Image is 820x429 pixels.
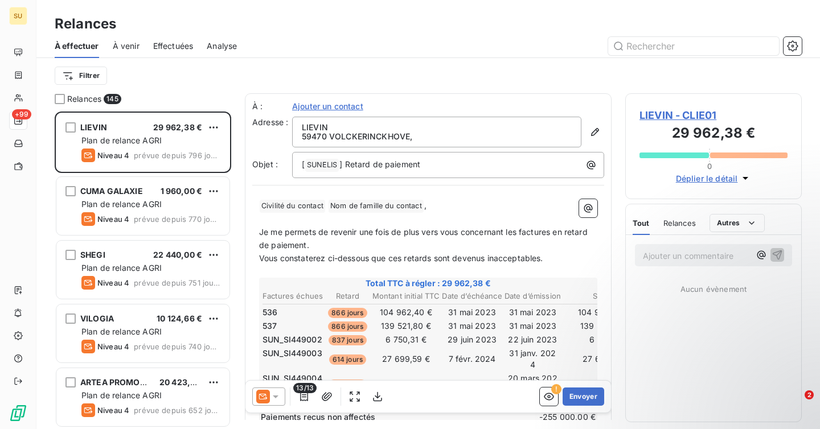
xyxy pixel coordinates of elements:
[80,250,105,259] span: SHEGI
[441,320,502,332] td: 31 mai 2023
[263,334,322,345] span: SUN_SI449002
[134,214,220,224] span: prévue depuis 770 jours
[328,308,367,318] span: 866 jours
[633,218,650,228] span: Tout
[504,306,561,319] td: 31 mai 2023
[263,320,277,332] span: 537
[263,348,322,359] span: SUN_SI449003
[781,390,809,418] iframe: Intercom live chat
[55,40,99,52] span: À effectuer
[329,335,367,345] span: 837 jours
[153,122,202,132] span: 29 962,38 €
[55,67,107,85] button: Filtrer
[563,387,604,406] button: Envoyer
[134,278,220,287] span: prévue depuis 751 jours
[302,123,572,132] p: LIEVIN
[12,109,31,119] span: +99
[563,306,631,319] td: 104 962,40 €
[55,112,231,429] div: grid
[81,135,162,145] span: Plan de relance AGRI
[302,159,305,169] span: [
[97,342,129,351] span: Niveau 4
[252,101,292,112] label: À :
[441,306,502,319] td: 31 mai 2023
[372,347,441,371] td: 27 699,59 €
[563,372,631,396] td: 6 028,28 €
[441,372,502,396] td: 27 mars 2024
[302,132,572,141] p: 59470 VOLCKERINCKHOVE ,
[608,37,779,55] input: Rechercher
[372,372,441,396] td: 6 028,28 €
[293,383,317,393] span: 13/13
[153,250,202,259] span: 22 440,00 €
[527,411,596,423] span: -255 000,00 €
[372,290,441,302] th: Montant initial TTC
[262,290,323,302] th: Factures échues
[207,40,237,52] span: Analyse
[104,94,121,104] span: 145
[81,263,162,273] span: Plan de relance AGRI
[97,214,129,224] span: Niveau 4
[80,377,160,387] span: ARTEA PROMOTION
[639,108,788,123] span: LIEVIN - CLIE01
[504,372,561,396] td: 20 mars 2024
[328,321,367,332] span: 866 jours
[663,218,696,228] span: Relances
[710,214,765,232] button: Autres
[97,406,129,415] span: Niveau 4
[680,284,747,294] span: Aucun évènement
[325,290,370,302] th: Retard
[81,199,162,209] span: Plan de relance AGRI
[134,342,220,351] span: prévue depuis 740 jours
[563,347,631,371] td: 27 699,59 €
[81,327,162,336] span: Plan de relance AGRI
[504,290,561,302] th: Date d’émission
[81,390,162,400] span: Plan de relance AGRI
[259,253,543,263] span: Vous constaterez ci-dessous que ces retards sont devenus inacceptables.
[263,307,277,318] span: 536
[805,390,814,399] span: 2
[339,159,420,169] span: ] Retard de paiement
[55,14,116,34] h3: Relances
[676,172,738,184] span: Déplier le détail
[67,93,101,105] span: Relances
[260,200,325,213] span: Civilité du contact
[504,347,561,371] td: 31 janv. 2024
[263,373,322,384] span: SUN_SI449004
[161,186,203,196] span: 1 960,00 €
[673,172,755,185] button: Déplier le détail
[97,151,129,160] span: Niveau 4
[563,290,631,302] th: Solde TTC
[80,122,107,132] span: LIEVIN
[80,313,114,323] span: VILOGIA
[159,377,208,387] span: 20 423,28 €
[504,333,561,346] td: 22 juin 2023
[372,333,441,346] td: 6 750,31 €
[329,354,366,365] span: 614 jours
[639,123,788,146] h3: 29 962,38 €
[424,200,427,210] span: ,
[372,320,441,332] td: 139 521,80 €
[441,333,502,346] td: 29 juin 2023
[592,319,820,398] iframe: Intercom notifications message
[252,117,288,127] span: Adresse :
[134,406,220,415] span: prévue depuis 652 jours
[441,347,502,371] td: 7 févr. 2024
[259,227,590,250] span: Je me permets de revenir une fois de plus vers vous concernant les factures en retard de paiement.
[134,151,220,160] span: prévue depuis 796 jours
[563,320,631,332] td: 139 521,80 €
[9,7,27,25] div: SU
[261,278,596,289] span: Total TTC à régler : 29 962,38 €
[707,162,712,171] span: 0
[261,411,525,423] span: Paiements reçus non affectés
[329,200,424,213] span: Nom de famille du contact
[504,320,561,332] td: 31 mai 2023
[305,159,339,172] span: SUNELIS
[441,290,502,302] th: Date d’échéance
[563,333,631,346] td: 6 750,31 €
[153,40,194,52] span: Effectuées
[292,101,363,112] span: Ajouter un contact
[97,278,129,287] span: Niveau 4
[9,404,27,422] img: Logo LeanPay
[113,40,140,52] span: À venir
